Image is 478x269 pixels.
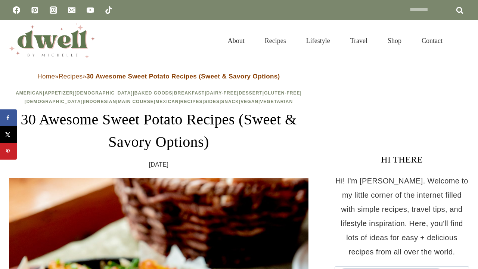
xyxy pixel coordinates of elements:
a: Appetizer [44,90,73,96]
nav: Primary Navigation [218,28,453,54]
a: American [16,90,43,96]
a: Baked Goods [134,90,173,96]
a: About [218,28,255,54]
img: DWELL by michelle [9,24,95,58]
a: Travel [340,28,378,54]
a: Sides [204,99,220,104]
a: Recipes [255,28,296,54]
a: Snack [221,99,239,104]
a: Vegetarian [260,99,293,104]
a: Dessert [239,90,263,96]
span: | | | | | | | | | | | | | | | | [16,90,302,104]
a: Breakfast [174,90,205,96]
button: View Search Form [456,34,469,47]
a: [DEMOGRAPHIC_DATA] [75,90,133,96]
p: Hi! I'm [PERSON_NAME]. Welcome to my little corner of the internet filled with simple recipes, tr... [335,174,469,259]
h1: 30 Awesome Sweet Potato Recipes (Sweet & Savory Options) [9,108,308,153]
a: Vegan [240,99,258,104]
a: Shop [378,28,412,54]
a: Facebook [9,3,24,18]
a: Recipes [180,99,203,104]
a: Dairy-Free [207,90,237,96]
span: » » [37,73,280,80]
a: YouTube [83,3,98,18]
a: Email [64,3,79,18]
a: Pinterest [27,3,42,18]
a: Recipes [59,73,83,80]
a: [DEMOGRAPHIC_DATA] [25,99,83,104]
a: Gluten-Free [264,90,300,96]
a: Contact [412,28,453,54]
strong: 30 Awesome Sweet Potato Recipes (Sweet & Savory Options) [86,73,280,80]
time: [DATE] [149,159,169,170]
h3: HI THERE [335,153,469,166]
a: Home [37,73,55,80]
a: Instagram [46,3,61,18]
a: TikTok [101,3,116,18]
a: Lifestyle [296,28,340,54]
a: Indonesian [84,99,116,104]
a: Main Course [118,99,153,104]
a: Mexican [155,99,179,104]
